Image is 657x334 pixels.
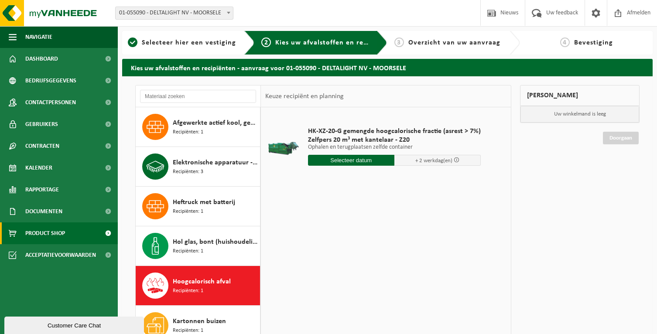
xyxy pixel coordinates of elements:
[25,201,62,222] span: Documenten
[173,118,258,128] span: Afgewerkte actief kool, gevaarlijk
[308,127,481,136] span: HK-XZ-20-G gemengde hoogcalorische fractie (asrest > 7%)
[173,157,258,168] span: Elektronische apparatuur - overige (OVE)
[122,59,653,76] h2: Kies uw afvalstoffen en recipiënten - aanvraag voor 01-055090 - DELTALIGHT NV - MOORSELE
[173,316,226,327] span: Kartonnen buizen
[520,85,640,106] div: [PERSON_NAME]
[25,179,59,201] span: Rapportage
[136,266,260,306] button: Hoogcalorisch afval Recipiënten: 1
[173,128,203,136] span: Recipiënten: 1
[25,157,52,179] span: Kalender
[261,85,348,107] div: Keuze recipiënt en planning
[173,276,231,287] span: Hoogcalorisch afval
[173,197,235,208] span: Heftruck met batterij
[25,244,96,266] span: Acceptatievoorwaarden
[173,287,203,295] span: Recipiënten: 1
[136,187,260,226] button: Heftruck met batterij Recipiënten: 1
[127,37,237,48] a: 1Selecteer hier een vestiging
[136,226,260,266] button: Hol glas, bont (huishoudelijk) Recipiënten: 1
[173,208,203,216] span: Recipiënten: 1
[275,39,395,46] span: Kies uw afvalstoffen en recipiënten
[25,135,59,157] span: Contracten
[25,48,58,70] span: Dashboard
[25,113,58,135] span: Gebruikers
[560,37,570,47] span: 4
[142,39,236,46] span: Selecteer hier een vestiging
[603,132,639,144] a: Doorgaan
[408,39,500,46] span: Overzicht van uw aanvraag
[115,7,233,20] span: 01-055090 - DELTALIGHT NV - MOORSELE
[4,315,146,334] iframe: chat widget
[25,26,52,48] span: Navigatie
[173,168,203,176] span: Recipiënten: 3
[25,70,76,92] span: Bedrijfsgegevens
[136,107,260,147] button: Afgewerkte actief kool, gevaarlijk Recipiënten: 1
[25,92,76,113] span: Contactpersonen
[520,106,639,123] p: Uw winkelmand is leeg
[308,155,394,166] input: Selecteer datum
[116,7,233,19] span: 01-055090 - DELTALIGHT NV - MOORSELE
[136,147,260,187] button: Elektronische apparatuur - overige (OVE) Recipiënten: 3
[415,158,452,164] span: + 2 werkdag(en)
[574,39,613,46] span: Bevestiging
[308,136,481,144] span: Zelfpers 20 m³ met kantelaar - Z20
[308,144,481,150] p: Ophalen en terugplaatsen zelfde container
[25,222,65,244] span: Product Shop
[173,247,203,256] span: Recipiënten: 1
[261,37,271,47] span: 2
[140,90,256,103] input: Materiaal zoeken
[173,237,258,247] span: Hol glas, bont (huishoudelijk)
[128,37,137,47] span: 1
[394,37,404,47] span: 3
